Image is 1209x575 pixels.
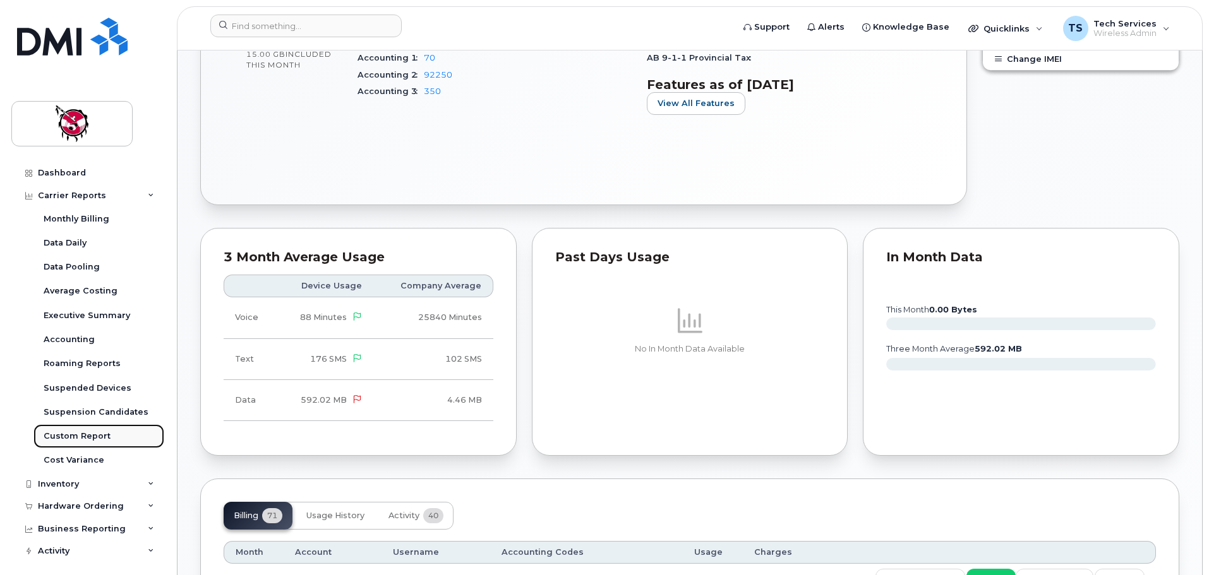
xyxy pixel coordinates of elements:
[373,297,493,338] td: 25840 Minutes
[983,47,1179,70] button: Change IMEI
[224,380,277,421] td: Data
[886,305,977,314] text: this month
[886,344,1022,353] text: three month average
[754,21,790,33] span: Support
[358,86,424,96] span: Accounting 3
[284,541,382,564] th: Account
[683,541,743,564] th: Usage
[224,251,493,264] div: 3 Month Average Usage
[886,251,1156,264] div: In Month Data
[300,312,347,322] span: 88 Minutes
[975,344,1022,353] tspan: 592.02 MB
[246,50,286,59] span: 15.00 GB
[647,77,921,92] h3: Features as of [DATE]
[735,15,798,40] a: Support
[388,511,419,521] span: Activity
[224,541,284,564] th: Month
[555,343,825,355] p: No In Month Data Available
[743,541,814,564] th: Charges
[983,23,1030,33] span: Quicklinks
[306,511,364,521] span: Usage History
[277,275,374,297] th: Device Usage
[873,21,949,33] span: Knowledge Base
[224,339,277,380] td: Text
[929,305,977,314] tspan: 0.00 Bytes
[424,86,441,96] a: 350
[853,15,958,40] a: Knowledge Base
[424,53,435,62] a: 70
[358,70,424,80] span: Accounting 2
[301,395,347,405] span: 592.02 MB
[647,53,757,62] span: AB 9-1-1 Provincial Tax
[1093,18,1157,28] span: Tech Services
[358,53,424,62] span: Accounting 1
[798,15,853,40] a: Alerts
[490,541,683,564] th: Accounting Codes
[1054,16,1179,41] div: Tech Services
[555,251,825,264] div: Past Days Usage
[818,21,845,33] span: Alerts
[1154,520,1200,566] iframe: Messenger Launcher
[1068,21,1083,36] span: TS
[423,508,443,523] span: 40
[658,97,735,109] span: View All Features
[1093,28,1157,39] span: Wireless Admin
[382,541,490,564] th: Username
[310,354,347,364] span: 176 SMS
[224,297,277,338] td: Voice
[210,15,402,37] input: Find something...
[647,92,745,115] button: View All Features
[373,339,493,380] td: 102 SMS
[373,380,493,421] td: 4.46 MB
[424,70,452,80] a: 92250
[373,275,493,297] th: Company Average
[959,16,1052,41] div: Quicklinks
